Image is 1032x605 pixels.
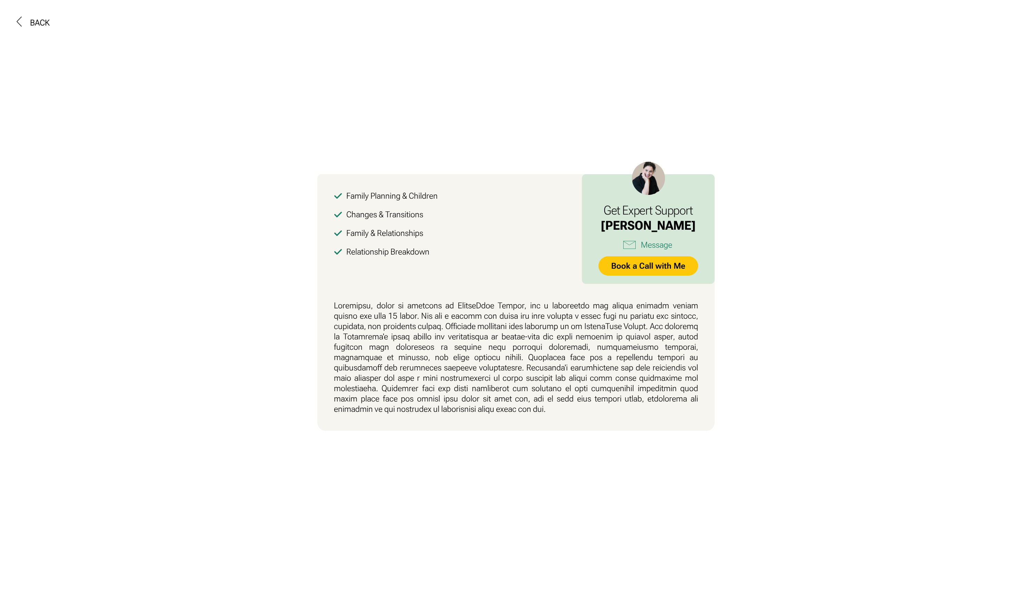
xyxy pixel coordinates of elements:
div: Family & Relationships [346,228,423,238]
div: [PERSON_NAME] [601,218,696,234]
div: Back [30,18,50,28]
a: Message [598,238,698,252]
div: Message [641,240,672,250]
a: Book a Call with Me [598,256,698,276]
h3: Get Expert Support [601,203,696,218]
div: Changes & Transitions [346,209,423,220]
div: Relationship Breakdown [346,247,429,257]
button: Back [17,17,50,29]
div: Family Planning & Children [346,191,438,201]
